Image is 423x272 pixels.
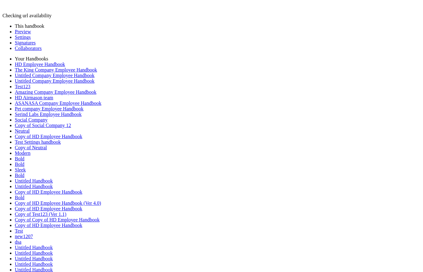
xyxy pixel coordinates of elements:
[15,206,82,211] a: Copy of HD Employee Handbook
[15,156,24,161] a: Bold
[15,56,421,62] li: Your Handbooks
[15,89,96,95] a: Amazing Company Employee Handbook
[15,117,48,122] a: Social Company
[15,262,53,267] a: Untitled Handbook
[15,139,61,145] a: Test Settings handbook
[15,62,65,67] a: HD Employee Handbook
[15,46,42,51] a: Collaborators
[15,145,47,150] a: Copy of Neutral
[15,67,97,72] a: The King Company Employee Handbook
[15,223,82,228] a: Copy of HD Employee Handbook
[15,112,81,117] a: Serind Labs Employee Handbook
[15,245,53,250] a: Untitled Handbook
[15,35,31,40] a: Settings
[15,123,71,128] a: Copy of Social Company 12
[15,167,26,172] a: Sleek
[15,40,36,45] a: Signatures
[15,29,31,34] a: Preview
[15,106,84,111] a: Pet company Employee Handbook
[15,200,101,206] a: Copy of HD Employee Handbook (Ver 4.0)
[15,195,24,200] a: Bold
[15,173,24,178] a: Bold
[15,84,30,89] a: Test123
[15,250,53,256] a: Untitled Handbook
[15,234,33,239] a: new1207
[15,228,23,233] a: Test
[15,134,82,139] a: Copy of HD Employee Handbook
[15,162,24,167] a: Bold
[15,256,53,261] a: Untitled Handbook
[15,78,94,84] a: Untitled Company Employee Handbook
[15,101,101,106] a: ASANASA Company Employee Handbook
[15,150,31,156] a: Modern
[15,178,53,183] a: Untitled Handbook
[15,184,53,189] a: Untitled Handbook
[15,189,82,195] a: Copy of HD Employee Handbook
[15,95,53,100] a: HD Airmason team
[15,217,100,222] a: Copy of Copy of HD Employee Handbook
[15,128,30,134] a: Neutral
[15,239,21,245] a: dsa
[15,212,66,217] a: Copy of Test123 (Ver 1.1)
[15,23,421,29] li: This handbook
[15,73,94,78] a: Untitled Company Employee Handbook
[2,13,52,18] span: Checking url availability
